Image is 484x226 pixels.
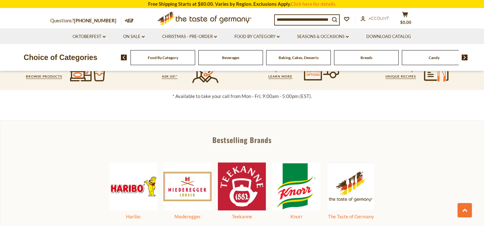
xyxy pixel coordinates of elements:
a: Account [361,15,389,22]
a: Seasons & Occasions [297,33,349,40]
a: On Sale [123,33,145,40]
a: Food By Category [234,33,280,40]
img: Haribo [109,162,157,210]
a: UNIQUE RECIPES [385,74,416,78]
div: Haribo [109,213,157,221]
a: Niederegger [163,206,211,221]
a: Christmas - PRE-ORDER [162,33,217,40]
a: Baking, Cakes, Desserts [279,55,319,60]
div: The Taste of Germany [327,213,375,221]
a: Haribo [109,206,157,221]
a: Click here for details. [291,1,336,7]
span: $0.00 [400,20,411,25]
div: Niederegger [163,213,211,221]
a: Beverages [222,55,239,60]
a: LEARN MORE [268,74,292,78]
div: Bestselling Brands [0,136,484,143]
img: The Taste of Germany [327,163,375,210]
a: Teekanne [218,206,266,221]
a: Knorr [272,206,320,221]
p: Breadth of Product & Brand Assortment [21,58,67,72]
button: $0.00 [396,11,415,27]
a: Download Catalog [366,33,411,40]
a: The Taste of Germany [327,206,375,221]
a: Candy [429,55,440,60]
img: Teekanne [218,162,266,210]
a: Food By Category [148,55,178,60]
div: Knorr [272,213,320,221]
a: Breads [361,55,372,60]
img: Niederegger [163,162,211,210]
img: previous arrow [121,55,127,60]
div: Teekanne [218,213,266,221]
a: BROWSE PRODUCTS [26,74,62,78]
a: Oktoberfest [73,33,106,40]
span: Account [369,16,389,21]
a: [PHONE_NUMBER] [74,18,116,23]
a: ASK US!* [162,74,178,78]
p: Questions? [50,17,121,25]
p: Check Out Loads of Recipes [382,58,419,72]
img: next arrow [462,55,468,60]
img: Knorr [272,162,320,210]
